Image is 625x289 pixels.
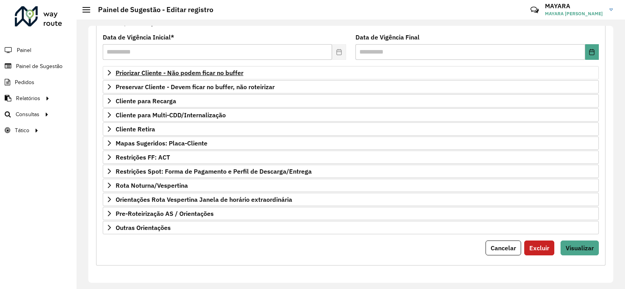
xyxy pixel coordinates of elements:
span: Painel de Sugestão [16,62,62,70]
a: Restrições FF: ACT [103,151,599,164]
button: Cancelar [486,241,521,255]
span: Restrições Spot: Forma de Pagamento e Perfil de Descarga/Entrega [116,168,312,174]
span: Mapas Sugeridos: Placa-Cliente [116,140,207,146]
a: Rota Noturna/Vespertina [103,179,599,192]
button: Excluir [524,241,554,255]
a: Orientações Rota Vespertina Janela de horário extraordinária [103,193,599,206]
h2: Painel de Sugestão - Editar registro [90,5,213,14]
span: Restrições FF: ACT [116,154,170,160]
span: Orientações Rota Vespertina Janela de horário extraordinária [116,196,292,203]
span: Visualizar [566,244,594,252]
a: Contato Rápido [526,2,543,18]
a: Cliente Retira [103,122,599,136]
span: Rota Noturna/Vespertina [116,182,188,188]
span: Preservar Cliente - Devem ficar no buffer, não roteirizar [116,84,275,90]
a: Cliente para Recarga [103,94,599,108]
span: Tático [15,126,29,135]
a: Pre-Roteirização AS / Orientações [103,207,599,220]
span: Consultas [16,110,39,118]
span: Relatórios [16,94,40,102]
a: Mapas Sugeridos: Placa-Cliente [103,136,599,150]
label: Data de Vigência Inicial [103,32,174,42]
h3: MAYARA [545,2,604,10]
span: Cliente para Multi-CDD/Internalização [116,112,226,118]
span: Pedidos [15,78,34,86]
span: Cancelar [491,244,516,252]
a: Priorizar Cliente - Não podem ficar no buffer [103,66,599,79]
span: Painel [17,46,31,54]
a: Outras Orientações [103,221,599,234]
span: Cliente para Recarga [116,98,176,104]
span: Outras Orientações [116,224,171,231]
span: Excluir [529,244,549,252]
span: MAYARA [PERSON_NAME] [545,10,604,17]
a: Cliente para Multi-CDD/Internalização [103,108,599,122]
span: Priorizar Cliente - Não podem ficar no buffer [116,70,243,76]
span: Pre-Roteirização AS / Orientações [116,210,214,217]
label: Data de Vigência Final [355,32,420,42]
span: Cliente Retira [116,126,155,132]
a: Preservar Cliente - Devem ficar no buffer, não roteirizar [103,80,599,93]
button: Choose Date [585,44,599,60]
button: Visualizar [561,241,599,255]
a: Restrições Spot: Forma de Pagamento e Perfil de Descarga/Entrega [103,165,599,178]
